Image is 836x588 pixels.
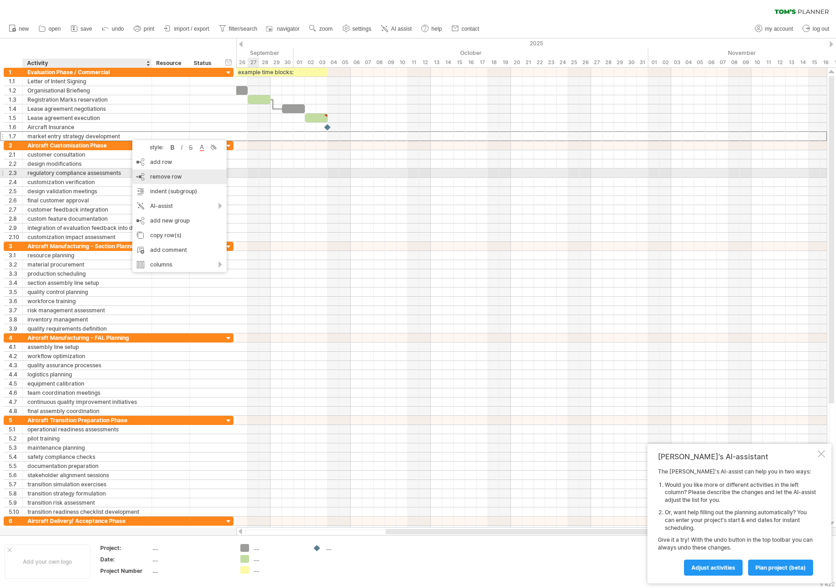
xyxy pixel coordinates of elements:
div: design validation meetings [27,187,147,196]
div: Wednesday, 29 October 2025 [614,58,625,67]
div: 3.7 [9,306,22,315]
div: 2.3 [9,169,22,177]
div: 3.9 [9,324,22,333]
div: The [PERSON_NAME]'s AI-assist can help you in two ways: Give it a try! With the undo button in th... [658,468,816,575]
div: 4.6 [9,388,22,397]
div: Tuesday, 14 October 2025 [442,58,454,67]
span: Adjust activities [691,564,735,571]
div: Sunday, 28 September 2025 [259,58,271,67]
div: Thursday, 16 October 2025 [465,58,477,67]
div: pilot training [27,434,147,443]
div: 4.3 [9,361,22,370]
div: 1.6 [9,123,22,131]
span: filter/search [229,26,257,32]
div: Lease agreement negotiations [27,104,147,113]
div: documentation preparation [27,462,147,470]
a: settings [340,23,374,35]
a: Adjust activities [684,560,743,576]
div: 2.6 [9,196,22,205]
div: Aircraft Transition Preparation Phase [27,416,147,425]
div: 4.2 [9,352,22,360]
div: operational readiness assessments [27,425,147,434]
div: 5.5 [9,462,22,470]
div: Monday, 20 October 2025 [511,58,522,67]
div: 3 [9,242,22,250]
div: continuous quality improvement initiatives [27,397,147,406]
a: import / export [162,23,212,35]
div: Letter of Intent Signing [27,77,147,86]
div: 2.4 [9,178,22,186]
div: Tuesday, 4 November 2025 [683,58,694,67]
div: workflow optimization [27,352,147,360]
div: Friday, 14 November 2025 [797,58,809,67]
div: Tuesday, 28 October 2025 [603,58,614,67]
div: Friday, 31 October 2025 [637,58,648,67]
div: section assembly line setup [27,278,147,287]
div: 4.4 [9,370,22,379]
a: zoom [307,23,335,35]
div: customization impact assessment [27,233,147,241]
div: Sunday, 5 October 2025 [339,58,351,67]
a: save [68,23,95,35]
div: AI-assist [132,199,227,213]
div: Monday, 6 October 2025 [351,58,362,67]
div: .... [254,566,304,574]
div: Saturday, 1 November 2025 [648,58,660,67]
div: Aircraft Customisation Phase [27,141,147,150]
div: 4.5 [9,379,22,388]
div: 1.7 [9,132,22,141]
div: Aircraft Manufacturing - Section Planning [27,242,147,250]
div: Monday, 13 October 2025 [431,58,442,67]
div: 2.1 [9,150,22,159]
div: Friday, 26 September 2025 [236,58,248,67]
div: 1.4 [9,104,22,113]
div: Organisational Briefieng [27,86,147,95]
div: Registration Marks reservation [27,95,147,104]
div: final inspections [27,526,147,534]
a: open [36,23,64,35]
div: Monday, 3 November 2025 [671,58,683,67]
div: add comment [132,243,227,257]
div: Wednesday, 1 October 2025 [293,58,305,67]
div: 3.3 [9,269,22,278]
span: plan project (beta) [755,564,806,571]
div: 4 [9,333,22,342]
div: Date: [100,555,151,563]
div: Tuesday, 21 October 2025 [522,58,534,67]
div: add row [132,155,227,169]
li: Or, want help filling out the planning automatically? You can enter your project's start & end da... [665,509,816,532]
span: zoom [319,26,332,32]
div: indent (subgroup) [132,184,227,199]
span: save [81,26,92,32]
div: Add your own logo [5,544,90,579]
div: Saturday, 4 October 2025 [328,58,339,67]
div: .... [326,544,376,552]
div: Saturday, 25 October 2025 [568,58,580,67]
div: resource planning [27,251,147,260]
span: open [49,26,61,32]
div: transition readiness checklist development [27,507,147,516]
div: Project Number [100,567,151,575]
div: team coordination meetings [27,388,147,397]
div: workforce training [27,297,147,305]
a: new [6,23,32,35]
div: Friday, 10 October 2025 [396,58,408,67]
div: Thursday, 23 October 2025 [545,58,557,67]
div: Thursday, 2 October 2025 [305,58,316,67]
a: filter/search [217,23,260,35]
a: AI assist [379,23,414,35]
div: production scheduling [27,269,147,278]
span: settings [353,26,371,32]
div: maintenance planning [27,443,147,452]
div: 2.2 [9,159,22,168]
div: October 2025 [293,48,648,58]
span: contact [461,26,479,32]
div: v 422 [820,581,835,588]
div: 5.1 [9,425,22,434]
div: inventory management [27,315,147,324]
span: log out [813,26,829,32]
div: 2.9 [9,223,22,232]
div: integration of evaluation feedback into design [27,223,147,232]
div: 5 [9,416,22,425]
div: 1.1 [9,77,22,86]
